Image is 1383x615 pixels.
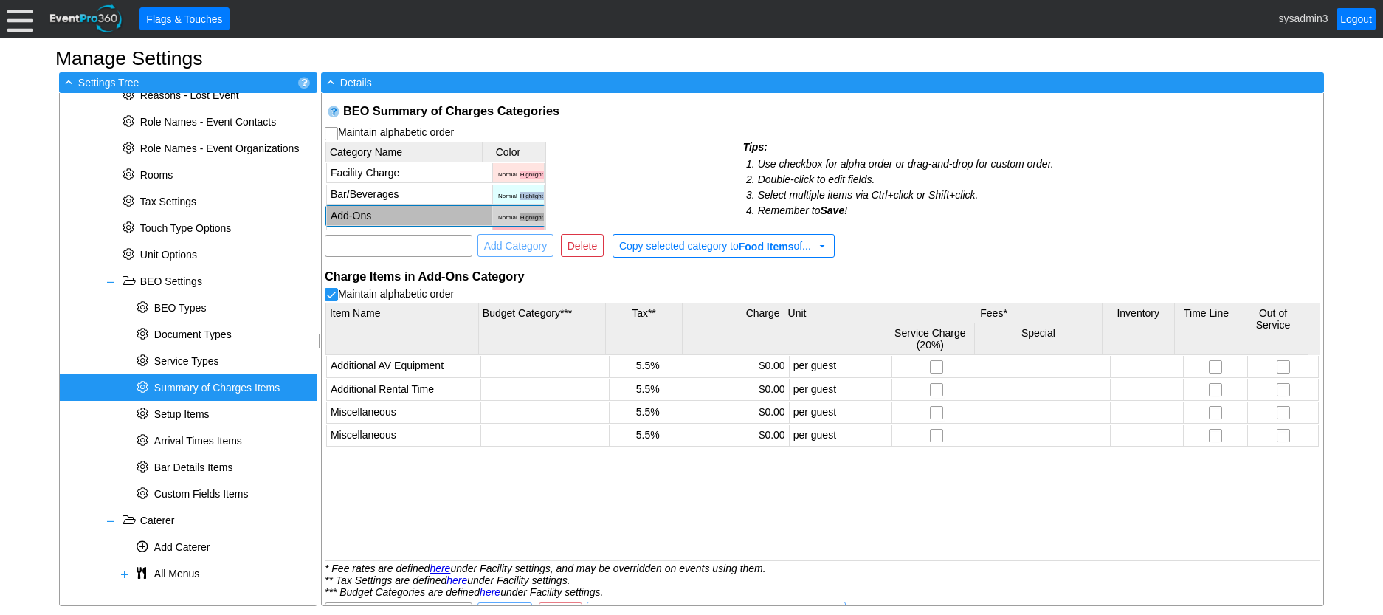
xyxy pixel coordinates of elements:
span: BEO Summary of Charges Categories [343,104,559,117]
th: Category Name [325,142,482,162]
a: here [430,563,450,574]
td: $0.00 [686,379,789,401]
span: Flags & Touches [143,11,225,27]
td: Additional AV Equipment [326,356,480,377]
td: 5.5% [609,356,686,377]
td: per guest [789,425,891,447]
li: Remember to ! [758,203,1320,219]
span: Normal [497,171,518,179]
span: Setup Items [154,408,210,420]
input: Current rate = 20.0% [931,407,945,422]
h1: Manage Settings [55,49,1328,69]
span: Charge Items in Add-Ons Category [325,269,525,283]
div: Maintain alphabetic order [325,288,1320,301]
td: $0.00 [686,425,789,447]
a: Logout [1337,8,1376,30]
span: Normal [497,192,518,200]
li: Use checkbox for alpha order or drag-and-drop for custom order. [758,157,1320,172]
td: Ceremony [326,227,492,247]
th: Out of Service [1238,303,1308,355]
span: Flags & Touches [143,12,225,27]
div: Menu: Click or 'Crtl+M' to toggle menu open/close [7,6,33,32]
td: Additional Rental Time [326,379,480,401]
th: Special [975,323,1102,355]
span: Role Names - Event Organizations [140,142,300,154]
li: Select multiple items via Ctrl+click or Shift+click. [758,188,1320,203]
th: Unit [784,303,886,355]
td: per guest [789,402,891,424]
td: 5.5% [609,425,686,447]
span: - [62,75,75,89]
th: Color [482,142,534,162]
td: Facility Charge [326,163,492,183]
th: Fees* [886,303,1102,323]
li: Double-click to edit fields. [758,172,1320,188]
td: per guest [789,356,891,377]
span: Custom Fields Items [154,488,249,500]
div: ** Tax Settings are defined under Facility settings. [325,574,1320,586]
span: Arrival Times Items [154,435,242,447]
td: Add-Ons [326,206,492,226]
span: BEO Settings [140,275,202,287]
a: here [480,586,500,598]
a: here [446,574,467,586]
span: BEO Types [154,302,207,314]
span: Tax Settings [140,196,196,207]
td: $0.00 [686,356,789,377]
th: Budget Category*** [478,303,605,355]
span: Delete [565,238,600,253]
th: Inventory [1102,303,1174,355]
th: Time Line [1174,303,1238,355]
th: Charge [682,303,784,355]
th: Item Name [325,303,478,355]
span: Tips: [743,141,768,153]
span: Highlight [520,213,544,221]
span: Copy selected category toFood Itemsof... [616,238,828,254]
span: Settings Tree [78,77,139,89]
td: Miscellaneous [326,425,480,447]
span: Caterer [140,515,175,526]
span: Reasons - Lost Event [140,89,239,101]
span: All Menus [154,568,199,580]
b: Save [820,205,844,216]
span: Rooms [140,169,173,181]
span: Add Caterer [154,541,210,553]
input: Current rate = 20.0% [931,361,945,376]
span: Unit Options [140,249,197,261]
td: $0.00 [686,402,789,424]
span: Document Types [154,329,232,340]
span: - [324,75,337,89]
td: 5.5% [609,379,686,401]
span: Food Items [739,241,794,252]
td: per guest [789,379,891,401]
span: Role Names - Event Contacts [140,116,276,128]
input: Current rate = 20.0% [931,430,945,444]
span: Copy selected category to of... [619,240,811,252]
th: Service Charge (20%) [886,323,975,355]
span: sysadmin3 [1279,12,1328,24]
span: Highlight [520,171,544,179]
td: Miscellaneous [326,402,480,424]
span: Summary of Charges Items [154,382,280,394]
input: Current rate = 20.0% [931,384,945,399]
span: Details [340,77,372,89]
div: *** Budget Categories are defined under Facility settings. [325,586,1320,598]
td: Bar/Beverages [326,185,492,205]
img: EventPro360 [48,2,125,35]
span: Touch Type Options [140,222,231,234]
span: Bar Details Items [154,461,233,473]
span: Service Types [154,355,219,367]
span: Normal [497,213,518,221]
td: 5.5% [609,402,686,424]
span: Highlight [520,192,544,200]
div: * Fee rates are defined under Facility settings, and may be overridden on events using them. [325,563,1320,574]
span: Add Category [481,238,551,253]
